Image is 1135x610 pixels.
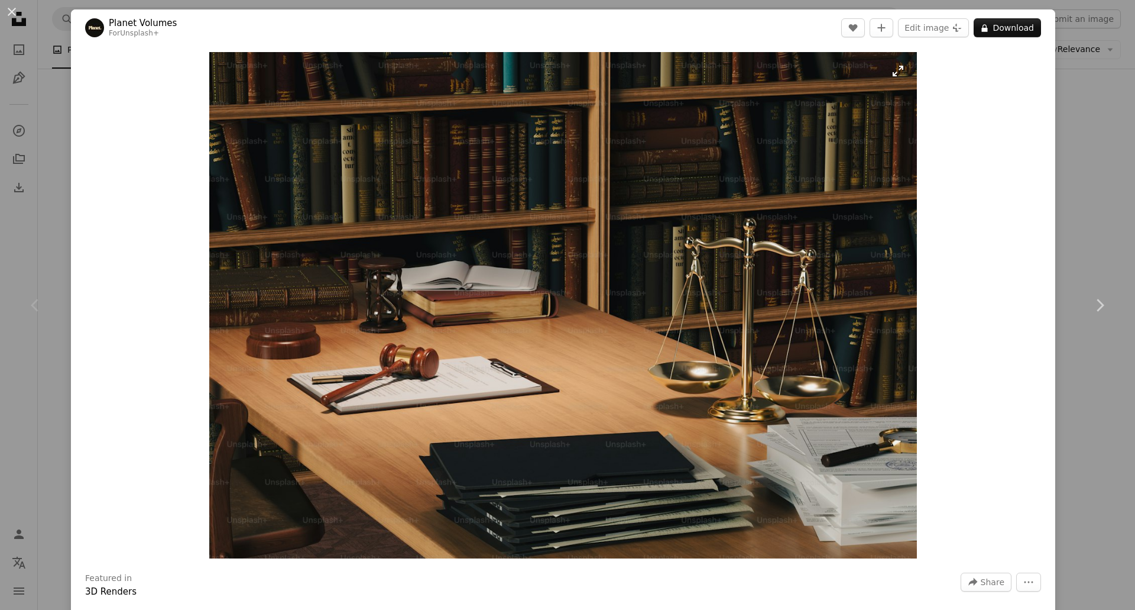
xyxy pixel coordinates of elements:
[974,18,1041,37] button: Download
[109,17,177,29] a: Planet Volumes
[841,18,865,37] button: Like
[209,52,917,559] button: Zoom in on this image
[981,573,1004,591] span: Share
[898,18,969,37] button: Edit image
[85,573,132,585] h3: Featured in
[109,29,177,38] div: For
[85,586,137,597] a: 3D Renders
[209,52,917,559] img: a wooden desk topped with books and a judge's scale
[120,29,159,37] a: Unsplash+
[85,18,104,37] img: Go to Planet Volumes's profile
[1016,573,1041,592] button: More Actions
[961,573,1011,592] button: Share this image
[1064,248,1135,362] a: Next
[870,18,893,37] button: Add to Collection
